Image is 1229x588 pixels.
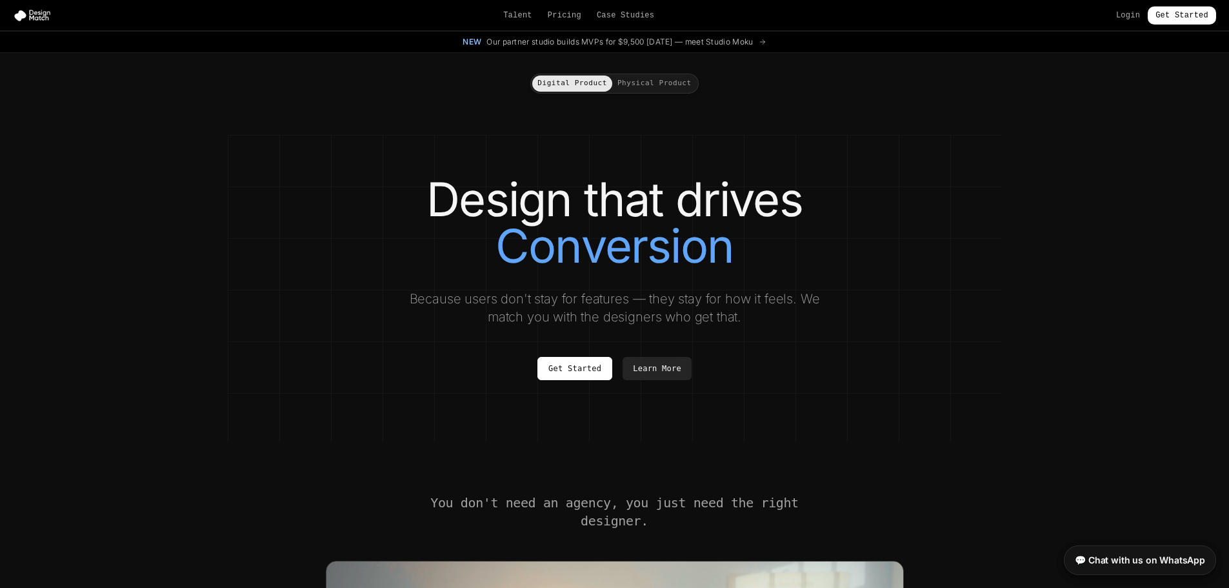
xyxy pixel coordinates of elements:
span: New [463,37,481,47]
span: Conversion [495,223,734,269]
a: Pricing [548,10,581,21]
a: 💬 Chat with us on WhatsApp [1064,545,1216,575]
a: Get Started [1148,6,1216,25]
a: Learn More [623,357,692,380]
button: Digital Product [532,76,612,92]
a: Login [1116,10,1140,21]
button: Physical Product [612,76,697,92]
a: Case Studies [597,10,654,21]
span: Our partner studio builds MVPs for $9,500 [DATE] — meet Studio Moku [486,37,753,47]
h1: Design that drives [254,176,976,269]
a: Get Started [537,357,612,380]
h2: You don't need an agency, you just need the right designer. [429,494,801,530]
img: Design Match [13,9,57,22]
p: Because users don't stay for features — they stay for how it feels. We match you with the designe... [398,290,832,326]
a: Talent [503,10,532,21]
